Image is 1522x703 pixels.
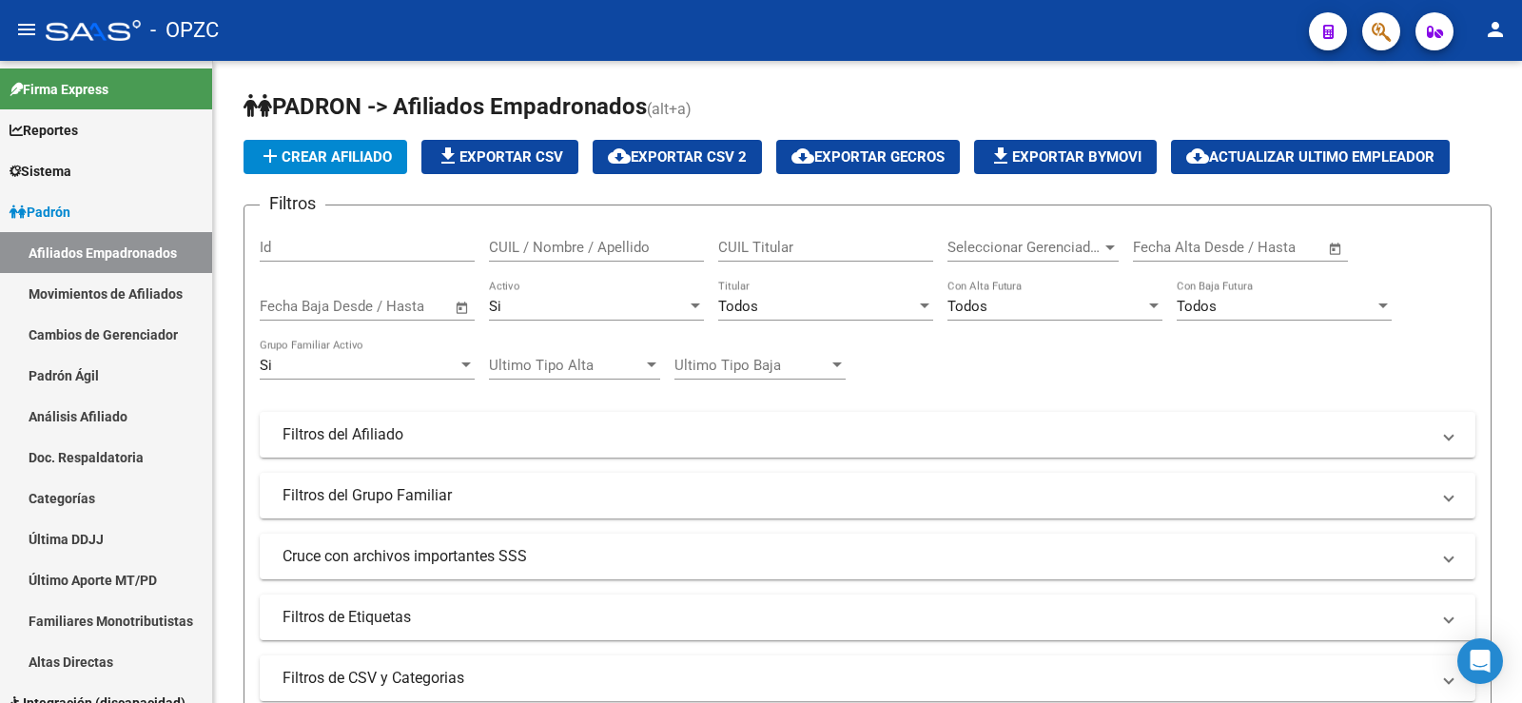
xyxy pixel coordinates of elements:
span: Crear Afiliado [259,148,392,166]
mat-icon: menu [15,18,38,41]
span: Ultimo Tipo Baja [674,357,829,374]
span: (alt+a) [647,100,692,118]
span: Actualizar ultimo Empleador [1186,148,1434,166]
mat-panel-title: Cruce con archivos importantes SSS [283,546,1430,567]
span: Exportar CSV 2 [608,148,747,166]
mat-expansion-panel-header: Filtros del Afiliado [260,412,1475,458]
span: Firma Express [10,79,108,100]
mat-icon: cloud_download [608,145,631,167]
mat-panel-title: Filtros de CSV y Categorias [283,668,1430,689]
mat-icon: file_download [989,145,1012,167]
span: Exportar CSV [437,148,563,166]
span: PADRON -> Afiliados Empadronados [244,93,647,120]
div: Open Intercom Messenger [1457,638,1503,684]
mat-icon: file_download [437,145,459,167]
mat-panel-title: Filtros de Etiquetas [283,607,1430,628]
button: Actualizar ultimo Empleador [1171,140,1450,174]
input: End date [1212,239,1304,256]
mat-panel-title: Filtros del Grupo Familiar [283,485,1430,506]
input: Start date [1133,239,1195,256]
mat-icon: cloud_download [1186,145,1209,167]
mat-expansion-panel-header: Filtros del Grupo Familiar [260,473,1475,518]
h3: Filtros [260,190,325,217]
button: Exportar CSV 2 [593,140,762,174]
span: Sistema [10,161,71,182]
span: Reportes [10,120,78,141]
mat-icon: cloud_download [791,145,814,167]
button: Exportar Bymovi [974,140,1157,174]
span: Todos [947,298,987,315]
span: Si [260,357,272,374]
button: Open calendar [452,297,474,319]
mat-expansion-panel-header: Filtros de CSV y Categorias [260,655,1475,701]
input: End date [339,298,431,315]
mat-icon: person [1484,18,1507,41]
mat-panel-title: Filtros del Afiliado [283,424,1430,445]
span: Exportar Bymovi [989,148,1141,166]
span: Todos [1177,298,1217,315]
input: Start date [260,298,322,315]
mat-expansion-panel-header: Cruce con archivos importantes SSS [260,534,1475,579]
span: Todos [718,298,758,315]
span: Exportar GECROS [791,148,945,166]
button: Exportar GECROS [776,140,960,174]
span: - OPZC [150,10,219,51]
span: Padrón [10,202,70,223]
span: Ultimo Tipo Alta [489,357,643,374]
mat-expansion-panel-header: Filtros de Etiquetas [260,595,1475,640]
mat-icon: add [259,145,282,167]
button: Open calendar [1325,238,1347,260]
button: Exportar CSV [421,140,578,174]
button: Crear Afiliado [244,140,407,174]
span: Seleccionar Gerenciador [947,239,1102,256]
span: Si [489,298,501,315]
